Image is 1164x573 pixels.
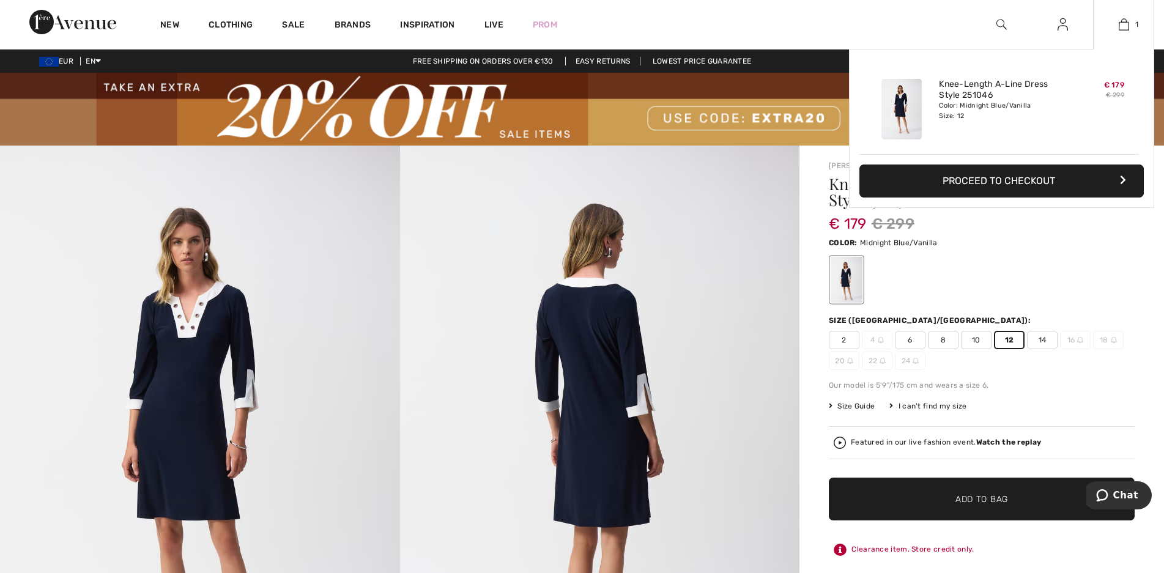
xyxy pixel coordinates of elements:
a: Sign In [1048,17,1078,32]
img: ring-m.svg [878,337,884,343]
span: Size Guide [829,401,875,412]
a: Free shipping on orders over €130 [403,57,563,65]
span: 20 [829,352,859,370]
span: 8 [928,331,958,349]
span: 10 [961,331,992,349]
a: Knee-Length A-Line Dress Style 251046 [939,79,1059,101]
span: € 179 [1104,81,1125,89]
div: Our model is 5'9"/175 cm and wears a size 6. [829,380,1135,391]
a: Lowest Price Guarantee [643,57,762,65]
a: Live [484,18,503,31]
img: ring-m.svg [913,358,919,364]
strong: Watch the replay [976,438,1042,446]
img: Watch the replay [834,437,846,449]
div: Featured in our live fashion event. [851,438,1041,446]
a: [PERSON_NAME] [829,161,890,170]
img: My Bag [1119,17,1129,32]
span: EUR [39,57,78,65]
img: ring-m.svg [847,358,853,364]
img: Knee-Length A-Line Dress Style 251046 [881,79,922,139]
button: Add to Bag [829,478,1135,520]
a: 1 [1094,17,1154,32]
button: Proceed to Checkout [859,165,1144,198]
iframe: Opens a widget where you can chat to one of our agents [1086,481,1152,512]
span: Add to Bag [955,492,1008,505]
div: Size ([GEOGRAPHIC_DATA]/[GEOGRAPHIC_DATA]): [829,315,1033,326]
div: Midnight Blue/Vanilla [831,257,862,303]
s: € 299 [1106,91,1125,99]
img: ring-m.svg [1077,337,1083,343]
a: Sale [282,20,305,32]
div: Clearance item. Store credit only. [829,539,1135,561]
h1: Knee-length A-line Dress Style 251046 [829,176,1084,208]
a: New [160,20,179,32]
img: ring-m.svg [1111,337,1117,343]
img: 1ère Avenue [29,10,116,34]
img: My Info [1058,17,1068,32]
span: 14 [1027,331,1058,349]
img: search the website [996,17,1007,32]
span: Inspiration [400,20,454,32]
a: Prom [533,18,557,31]
span: 4 [862,331,892,349]
span: 22 [862,352,892,370]
a: Easy Returns [565,57,641,65]
div: Color: Midnight Blue/Vanilla Size: 12 [939,101,1059,120]
img: Euro [39,57,59,67]
span: 24 [895,352,925,370]
img: ring-m.svg [880,358,886,364]
span: 1 [1135,19,1138,30]
span: 16 [1060,331,1091,349]
div: I can't find my size [889,401,966,412]
span: 2 [829,331,859,349]
span: 12 [994,331,1025,349]
span: 18 [1093,331,1124,349]
span: Color: [829,238,858,247]
span: EN [86,57,101,65]
a: Brands [335,20,371,32]
span: 6 [895,331,925,349]
span: € 179 [829,203,867,232]
a: Clothing [209,20,253,32]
